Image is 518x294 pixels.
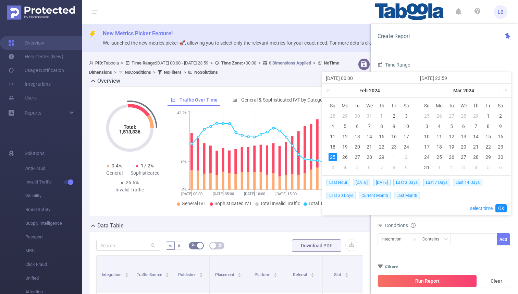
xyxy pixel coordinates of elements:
td: March 15, 2024 [482,131,494,142]
div: 29 [472,112,480,120]
div: 27 [447,112,456,120]
span: # [177,243,181,248]
div: 2 [447,163,456,172]
div: 4 [472,163,480,172]
span: > [119,60,125,66]
td: March 7, 2024 [470,121,482,131]
td: March 22, 2024 [482,142,494,152]
span: Create Report [378,33,410,39]
div: 26 [341,153,349,161]
td: February 11, 2024 [326,131,339,142]
td: March 4, 2024 [433,121,445,131]
td: April 6, 2024 [494,162,507,173]
tspan: [DATE] 15:00 [275,192,297,196]
div: 26 [447,153,456,161]
div: 28 [459,112,468,120]
span: Reports [25,110,41,116]
div: 27 [353,153,361,161]
td: February 25, 2024 [326,152,339,162]
b: PID: [95,60,103,66]
input: Search... [96,240,160,251]
span: Fr [388,103,400,109]
i: icon: bar-chart [233,97,237,102]
span: Last Month [394,192,420,199]
a: 2024 [463,84,475,97]
div: 4 [329,122,337,130]
span: Brand Safety [25,203,82,216]
span: LB [498,5,504,19]
div: 28 [329,112,337,120]
td: February 2, 2024 [388,111,400,121]
td: March 7, 2024 [375,162,388,173]
div: 5 [447,122,456,130]
div: General [99,169,130,177]
td: March 21, 2024 [470,142,482,152]
td: February 27, 2024 [351,152,363,162]
td: March 9, 2024 [494,121,507,131]
td: February 18, 2024 [326,142,339,152]
span: Su [421,103,433,109]
span: We [458,103,470,109]
td: March 31, 2024 [421,162,433,173]
td: March 3, 2024 [421,121,433,131]
div: 22 [484,143,492,151]
span: Filters [378,264,398,270]
a: Feb [359,84,368,97]
a: 2024 [368,84,381,97]
span: > [311,60,318,66]
div: 10 [423,132,431,141]
span: Sa [400,103,412,109]
td: February 28, 2024 [458,111,470,121]
div: 28 [365,153,373,161]
td: March 25, 2024 [433,152,445,162]
div: 23 [496,143,505,151]
span: Taboola [DATE] 00:00 - [DATE] 23:59 +00:00 [89,60,339,75]
th: Fri [388,101,400,111]
span: Tu [351,103,363,109]
div: 22 [378,143,386,151]
button: Run Report [378,275,477,287]
div: 17 [402,132,410,141]
td: February 26, 2024 [339,152,351,162]
div: 15 [378,132,386,141]
td: March 8, 2024 [388,162,400,173]
span: > [182,70,188,75]
div: Contains [422,234,444,245]
input: End date [420,74,507,82]
td: February 24, 2024 [400,142,412,152]
td: February 4, 2024 [326,121,339,131]
td: March 27, 2024 [458,152,470,162]
td: March 30, 2024 [494,152,507,162]
div: 14 [365,132,373,141]
span: Last 3 Days [393,179,420,186]
i: icon: table [218,243,222,247]
td: March 5, 2024 [351,162,363,173]
td: March 18, 2024 [433,142,445,152]
i: icon: thunderbolt [89,31,96,38]
td: March 28, 2024 [470,152,482,162]
a: Integrations [8,77,51,91]
div: Invalid Traffic [114,186,145,193]
button: Add [497,233,510,245]
div: 3 [402,112,410,120]
div: 24 [423,153,431,161]
td: April 1, 2024 [433,162,445,173]
h2: Data Table [97,222,124,230]
div: 13 [353,132,361,141]
td: March 14, 2024 [470,131,482,142]
i: icon: bg-colors [191,243,195,247]
span: Su [326,103,339,109]
td: March 29, 2024 [482,152,494,162]
span: Unified [25,271,82,285]
span: Total Invalid Traffic [260,201,300,206]
div: 25 [329,153,337,161]
div: 9 [496,122,505,130]
th: Tue [351,101,363,111]
td: March 6, 2024 [458,121,470,131]
td: January 30, 2024 [351,111,363,121]
td: February 6, 2024 [351,121,363,131]
div: 4 [341,163,349,172]
td: March 4, 2024 [339,162,351,173]
span: Sa [494,103,507,109]
div: 6 [496,163,505,172]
